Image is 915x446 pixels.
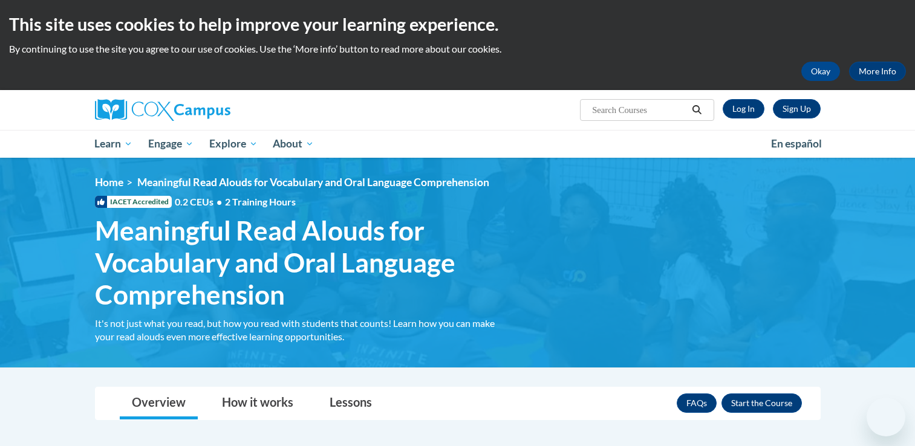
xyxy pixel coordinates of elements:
button: Search [688,103,706,117]
span: Learn [94,137,132,151]
span: 2 Training Hours [225,196,296,207]
a: Register [773,99,821,118]
h2: This site uses cookies to help improve your learning experience. [9,12,906,36]
button: Okay [801,62,840,81]
span: En español [771,137,822,150]
a: Log In [723,99,764,118]
span: • [217,196,222,207]
p: By continuing to use the site you agree to our use of cookies. Use the ‘More info’ button to read... [9,42,906,56]
span: About [273,137,314,151]
a: En español [763,131,830,157]
a: How it works [210,387,305,419]
a: Lessons [317,387,384,419]
span: 0.2 CEUs [175,195,296,208]
div: Main menu [77,130,839,158]
a: Home [95,176,123,189]
a: About [265,130,322,158]
a: FAQs [677,393,717,413]
iframe: Button to launch messaging window [867,398,905,436]
div: It's not just what you read, but how you read with students that counts! Learn how you can make y... [95,317,512,343]
a: Engage [140,130,201,158]
a: Explore [201,130,265,158]
span: Meaningful Read Alouds for Vocabulary and Oral Language Comprehension [137,176,489,189]
span: Engage [148,137,194,151]
a: Cox Campus [95,99,325,121]
span: Explore [209,137,258,151]
img: Cox Campus [95,99,230,121]
span: Meaningful Read Alouds for Vocabulary and Oral Language Comprehension [95,215,512,310]
a: More Info [849,62,906,81]
input: Search Courses [591,103,688,117]
button: Enroll [721,393,802,413]
a: Learn [87,130,141,158]
a: Overview [120,387,198,419]
span: IACET Accredited [95,196,172,208]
